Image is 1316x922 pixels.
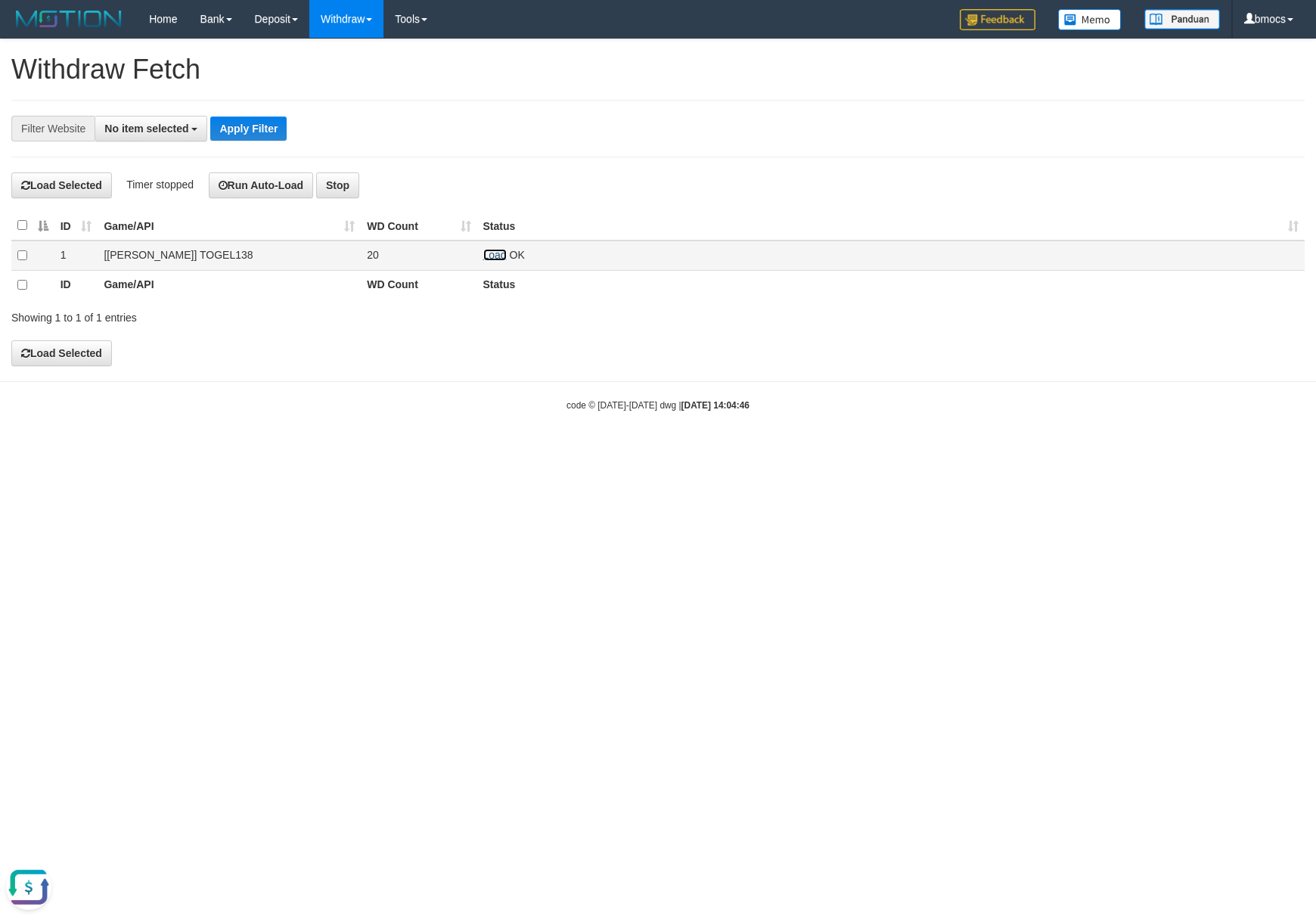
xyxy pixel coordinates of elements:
[210,116,287,141] button: Apply Filter
[483,249,507,261] a: Load
[960,9,1035,30] img: Feedback.jpg
[6,6,51,51] button: Open LiveChat chat widget
[54,241,98,270] td: 1
[98,211,361,241] th: Game/API: activate to sort column ascending
[54,211,98,241] th: ID: activate to sort column ascending
[1144,9,1220,29] img: panduan.png
[11,304,537,325] div: Showing 1 to 1 of 1 entries
[316,172,359,198] button: Stop
[11,116,95,141] div: Filter Website
[566,400,750,411] small: code © [DATE]-[DATE] dwg |
[209,172,314,198] button: Run Auto-Load
[361,270,476,299] th: WD Count
[681,400,750,411] strong: [DATE] 14:04:46
[510,249,525,261] span: OK
[1058,9,1122,30] img: Button%20Memo.svg
[11,340,112,366] button: Load Selected
[477,270,1305,299] th: Status
[98,241,361,270] td: [[PERSON_NAME]] TOGEL138
[54,270,98,299] th: ID
[104,123,188,135] span: No item selected
[11,8,126,30] img: MOTION_logo.png
[11,54,1305,85] h1: Withdraw Fetch
[477,211,1305,241] th: Status: activate to sort column ascending
[95,116,207,141] button: No item selected
[11,172,112,198] button: Load Selected
[361,211,476,241] th: WD Count: activate to sort column ascending
[98,270,361,299] th: Game/API
[367,249,379,261] span: 20
[126,179,194,191] span: Timer stopped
